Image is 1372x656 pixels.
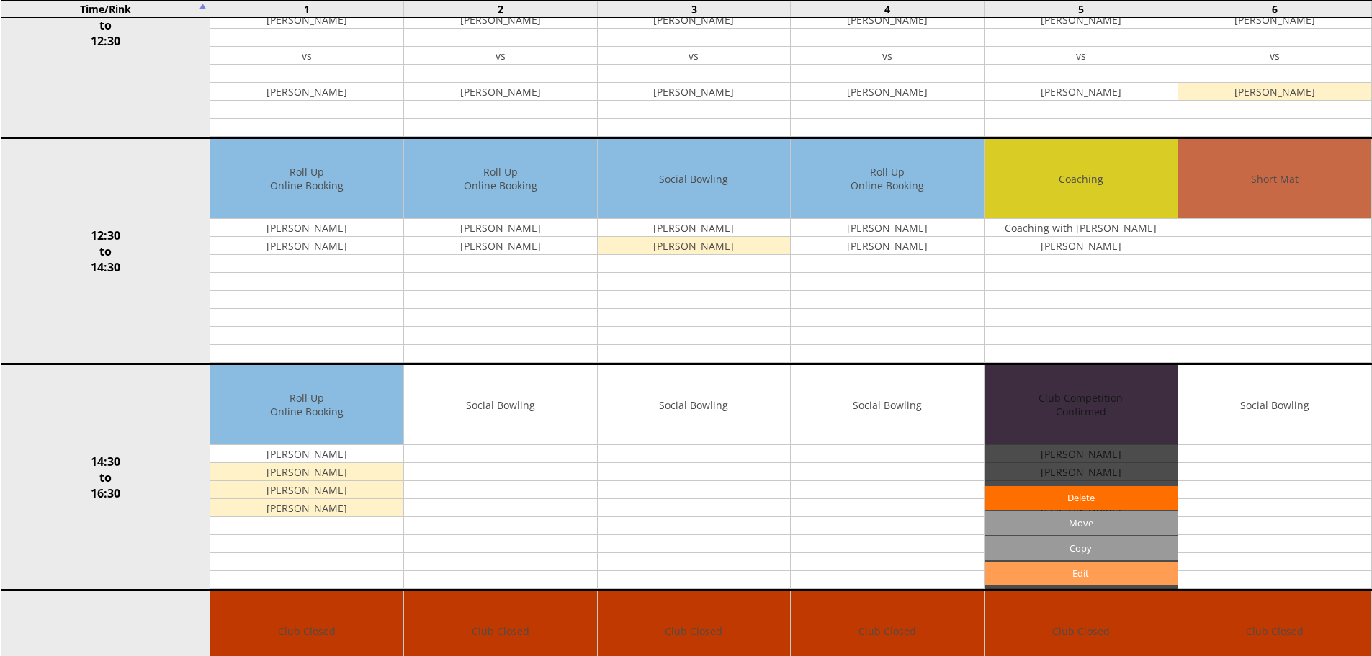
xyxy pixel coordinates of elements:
[598,237,791,255] td: [PERSON_NAME]
[404,219,597,237] td: [PERSON_NAME]
[1,1,210,17] td: Time/Rink
[985,11,1178,29] td: [PERSON_NAME]
[210,47,403,65] td: vs
[404,47,597,65] td: vs
[210,11,403,29] td: [PERSON_NAME]
[210,237,403,255] td: [PERSON_NAME]
[1178,1,1371,17] td: 6
[985,219,1178,237] td: Coaching with [PERSON_NAME]
[791,139,984,219] td: Roll Up Online Booking
[210,463,403,481] td: [PERSON_NAME]
[598,83,791,101] td: [PERSON_NAME]
[791,219,984,237] td: [PERSON_NAME]
[598,47,791,65] td: vs
[1,138,210,364] td: 12:30 to 14:30
[985,83,1178,101] td: [PERSON_NAME]
[985,237,1178,255] td: [PERSON_NAME]
[985,511,1178,535] input: Move
[404,237,597,255] td: [PERSON_NAME]
[210,481,403,499] td: [PERSON_NAME]
[210,83,403,101] td: [PERSON_NAME]
[210,1,404,17] td: 1
[210,445,403,463] td: [PERSON_NAME]
[985,536,1178,560] input: Copy
[210,139,403,219] td: Roll Up Online Booking
[404,139,597,219] td: Roll Up Online Booking
[404,365,597,445] td: Social Bowling
[985,486,1178,510] a: Delete
[1,364,210,590] td: 14:30 to 16:30
[1178,47,1371,65] td: vs
[597,1,791,17] td: 3
[791,83,984,101] td: [PERSON_NAME]
[985,562,1178,585] a: Edit
[403,1,597,17] td: 2
[1178,365,1371,445] td: Social Bowling
[404,11,597,29] td: [PERSON_NAME]
[210,219,403,237] td: [PERSON_NAME]
[598,139,791,219] td: Social Bowling
[985,47,1178,65] td: vs
[598,365,791,445] td: Social Bowling
[791,11,984,29] td: [PERSON_NAME]
[791,365,984,445] td: Social Bowling
[985,1,1178,17] td: 5
[598,11,791,29] td: [PERSON_NAME]
[985,139,1178,219] td: Coaching
[1178,139,1371,219] td: Short Mat
[791,47,984,65] td: vs
[210,365,403,445] td: Roll Up Online Booking
[1178,11,1371,29] td: [PERSON_NAME]
[791,237,984,255] td: [PERSON_NAME]
[1178,83,1371,101] td: [PERSON_NAME]
[598,219,791,237] td: [PERSON_NAME]
[210,499,403,517] td: [PERSON_NAME]
[791,1,985,17] td: 4
[404,83,597,101] td: [PERSON_NAME]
